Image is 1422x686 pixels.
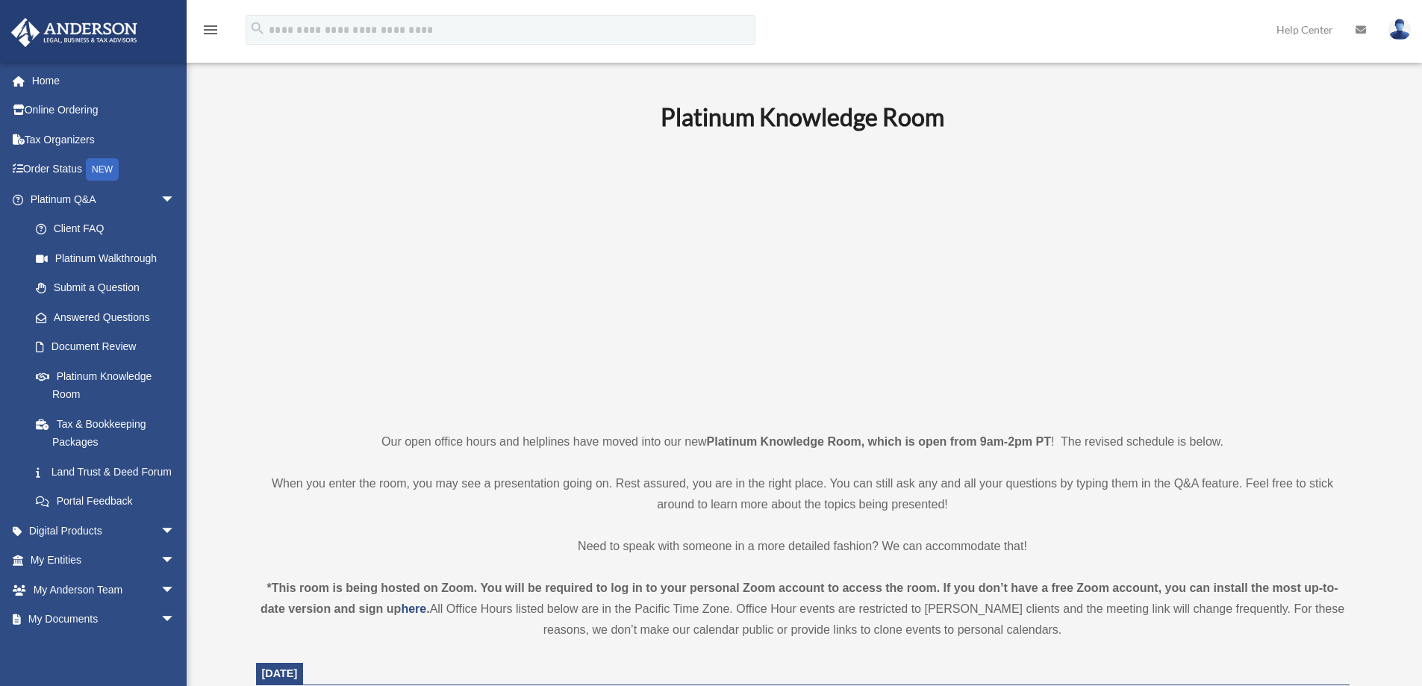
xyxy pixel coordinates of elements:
[21,243,198,273] a: Platinum Walkthrough
[160,546,190,576] span: arrow_drop_down
[707,435,1051,448] strong: Platinum Knowledge Room, which is open from 9am-2pm PT
[10,634,198,664] a: Online Learningarrow_drop_down
[10,516,198,546] a: Digital Productsarrow_drop_down
[10,184,198,214] a: Platinum Q&Aarrow_drop_down
[10,605,198,634] a: My Documentsarrow_drop_down
[160,605,190,635] span: arrow_drop_down
[1388,19,1411,40] img: User Pic
[21,409,198,457] a: Tax & Bookkeeping Packages
[21,457,198,487] a: Land Trust & Deed Forum
[262,667,298,679] span: [DATE]
[160,516,190,546] span: arrow_drop_down
[21,332,198,362] a: Document Review
[21,273,198,303] a: Submit a Question
[160,184,190,215] span: arrow_drop_down
[21,361,190,409] a: Platinum Knowledge Room
[401,602,426,615] a: here
[21,487,198,517] a: Portal Feedback
[661,102,944,131] b: Platinum Knowledge Room
[160,634,190,664] span: arrow_drop_down
[426,602,429,615] strong: .
[249,20,266,37] i: search
[10,546,198,576] a: My Entitiesarrow_drop_down
[7,18,142,47] img: Anderson Advisors Platinum Portal
[10,125,198,155] a: Tax Organizers
[10,96,198,125] a: Online Ordering
[256,578,1350,640] div: All Office Hours listed below are in the Pacific Time Zone. Office Hour events are restricted to ...
[10,575,198,605] a: My Anderson Teamarrow_drop_down
[261,581,1338,615] strong: *This room is being hosted on Zoom. You will be required to log in to your personal Zoom account ...
[10,66,198,96] a: Home
[10,155,198,185] a: Order StatusNEW
[21,214,198,244] a: Client FAQ
[256,431,1350,452] p: Our open office hours and helplines have moved into our new ! The revised schedule is below.
[579,152,1026,404] iframe: 231110_Toby_KnowledgeRoom
[256,536,1350,557] p: Need to speak with someone in a more detailed fashion? We can accommodate that!
[202,21,219,39] i: menu
[202,26,219,39] a: menu
[256,473,1350,515] p: When you enter the room, you may see a presentation going on. Rest assured, you are in the right ...
[160,575,190,605] span: arrow_drop_down
[21,302,198,332] a: Answered Questions
[86,158,119,181] div: NEW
